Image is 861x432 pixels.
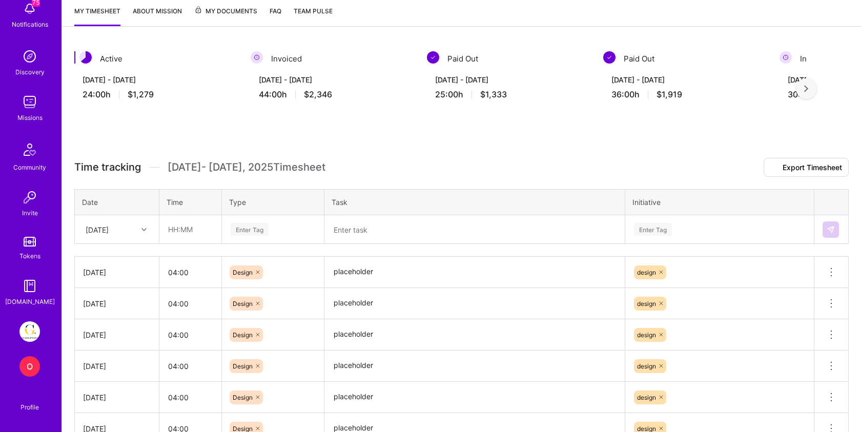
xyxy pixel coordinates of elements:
span: Design [233,362,253,370]
div: Time [167,197,214,208]
th: Date [75,190,159,215]
img: Community [17,137,42,162]
div: Enter Tag [634,221,672,237]
div: [DATE] [83,267,151,278]
div: [DATE] [83,392,151,403]
img: right [804,85,808,92]
span: $1,333 [480,89,507,100]
div: O [19,356,40,377]
i: icon Download [770,164,778,172]
div: Initiative [632,197,807,208]
textarea: placeholder [325,320,624,349]
span: design [637,269,656,276]
img: teamwork [19,92,40,112]
img: Active [79,51,92,64]
div: Discovery [15,67,45,77]
input: HH:MM [160,216,221,243]
img: Guidepoint: Client Platform [19,321,40,342]
div: 36:00 h [611,89,759,100]
div: [DATE] - [DATE] [83,74,230,85]
a: FAQ [270,6,281,26]
div: [DATE] - [DATE] [259,74,406,85]
textarea: placeholder [325,289,624,318]
a: About Mission [133,6,182,26]
th: Type [222,190,324,215]
div: [DATE] [86,224,109,235]
img: Invite [19,187,40,208]
div: 24:00 h [83,89,230,100]
a: Profile [17,391,43,412]
textarea: placeholder [325,352,624,381]
input: HH:MM [160,321,221,348]
a: Team Pulse [294,6,333,26]
span: Time tracking [74,161,141,174]
div: Enter Tag [231,221,269,237]
textarea: placeholder [325,258,624,287]
span: Design [233,394,253,401]
span: My Documents [194,6,257,17]
div: [DATE] [83,298,151,309]
img: Paid Out [603,51,616,64]
div: 25:00 h [435,89,583,100]
input: HH:MM [160,259,221,286]
span: design [637,362,656,370]
div: Profile [20,402,39,412]
img: guide book [19,276,40,296]
span: Design [233,269,253,276]
img: discovery [19,46,40,67]
span: $1,919 [657,89,682,100]
a: My Documents [194,6,257,26]
span: [DATE] - [DATE] , 2025 Timesheet [168,161,325,174]
div: Active [74,51,238,66]
div: [DATE] [83,330,151,340]
span: Design [233,300,253,307]
span: design [637,394,656,401]
input: HH:MM [160,384,221,411]
input: HH:MM [160,353,221,380]
div: Paid Out [427,51,591,66]
div: [DATE] - [DATE] [611,74,759,85]
div: [DOMAIN_NAME] [5,296,55,307]
span: Team Pulse [294,7,333,15]
span: $2,346 [304,89,332,100]
div: Tokens [19,251,40,261]
textarea: placeholder [325,383,624,412]
a: Guidepoint: Client Platform [17,321,43,342]
a: My timesheet [74,6,120,26]
a: O [17,356,43,377]
div: 44:00 h [259,89,406,100]
img: Paid Out [427,51,439,64]
div: Community [13,162,46,173]
img: tokens [24,237,36,246]
div: [DATE] - [DATE] [435,74,583,85]
img: Invoiced [251,51,263,64]
div: [DATE] [83,361,151,372]
span: $1,279 [128,89,154,100]
input: HH:MM [160,290,221,317]
div: Invoiced [251,51,415,66]
div: Paid Out [603,51,767,66]
i: icon Chevron [141,227,147,232]
img: Invoiced [780,51,792,64]
button: Export Timesheet [764,158,849,177]
img: Submit [827,225,835,234]
div: Notifications [12,19,48,30]
th: Task [324,190,625,215]
span: design [637,300,656,307]
div: Missions [17,112,43,123]
span: Design [233,331,253,339]
div: Invite [22,208,38,218]
span: design [637,331,656,339]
